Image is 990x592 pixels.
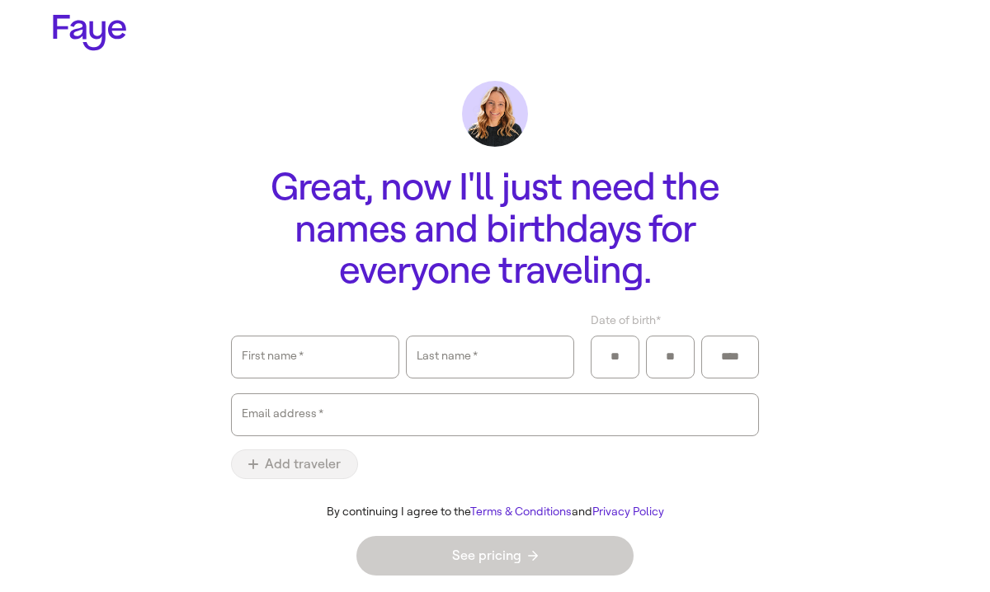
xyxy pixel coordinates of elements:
[356,536,634,576] button: See pricing
[591,312,661,329] span: Date of birth *
[657,345,684,369] input: Day
[231,167,759,292] h1: Great, now I'll just need the names and birthdays for everyone traveling.
[470,505,572,519] a: Terms & Conditions
[248,458,341,471] span: Add traveler
[452,549,538,562] span: See pricing
[712,345,748,369] input: Year
[592,505,664,519] a: Privacy Policy
[218,505,772,519] div: By continuing I agree to the and
[231,449,358,479] button: Add traveler
[601,345,629,369] input: Month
